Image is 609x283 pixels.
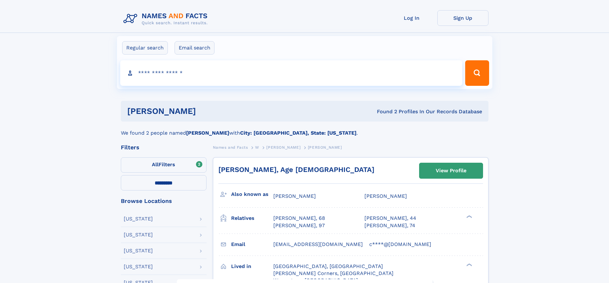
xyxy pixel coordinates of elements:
[124,264,153,269] div: [US_STATE]
[266,143,301,151] a: [PERSON_NAME]
[286,108,482,115] div: Found 2 Profiles In Our Records Database
[386,10,437,26] a: Log In
[465,215,472,219] div: ❯
[364,193,407,199] span: [PERSON_NAME]
[273,241,363,247] span: [EMAIL_ADDRESS][DOMAIN_NAME]
[231,189,273,200] h3: Also known as
[121,10,213,27] img: Logo Names and Facts
[266,145,301,150] span: [PERSON_NAME]
[255,143,259,151] a: W
[124,216,153,221] div: [US_STATE]
[364,222,415,229] a: [PERSON_NAME], 74
[231,261,273,272] h3: Lived in
[124,232,153,237] div: [US_STATE]
[122,41,168,55] label: Regular search
[127,107,286,115] h1: [PERSON_NAME]
[240,130,356,136] b: City: [GEOGRAPHIC_DATA], State: [US_STATE]
[218,166,374,174] a: [PERSON_NAME], Age [DEMOGRAPHIC_DATA]
[255,145,259,150] span: W
[437,10,488,26] a: Sign Up
[152,161,159,168] span: All
[364,215,416,222] a: [PERSON_NAME], 44
[121,198,207,204] div: Browse Locations
[124,248,153,253] div: [US_STATE]
[273,263,383,269] span: [GEOGRAPHIC_DATA], [GEOGRAPHIC_DATA]
[231,213,273,224] h3: Relatives
[465,263,472,267] div: ❯
[121,122,488,137] div: We found 2 people named with .
[121,145,207,150] div: Filters
[175,41,215,55] label: Email search
[273,193,316,199] span: [PERSON_NAME]
[419,163,483,178] a: View Profile
[273,270,394,276] span: [PERSON_NAME] Corners, [GEOGRAPHIC_DATA]
[120,60,463,86] input: search input
[436,163,466,178] div: View Profile
[308,145,342,150] span: [PERSON_NAME]
[231,239,273,250] h3: Email
[465,60,489,86] button: Search Button
[273,215,325,222] a: [PERSON_NAME], 68
[273,222,325,229] a: [PERSON_NAME], 97
[213,143,248,151] a: Names and Facts
[121,157,207,173] label: Filters
[186,130,229,136] b: [PERSON_NAME]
